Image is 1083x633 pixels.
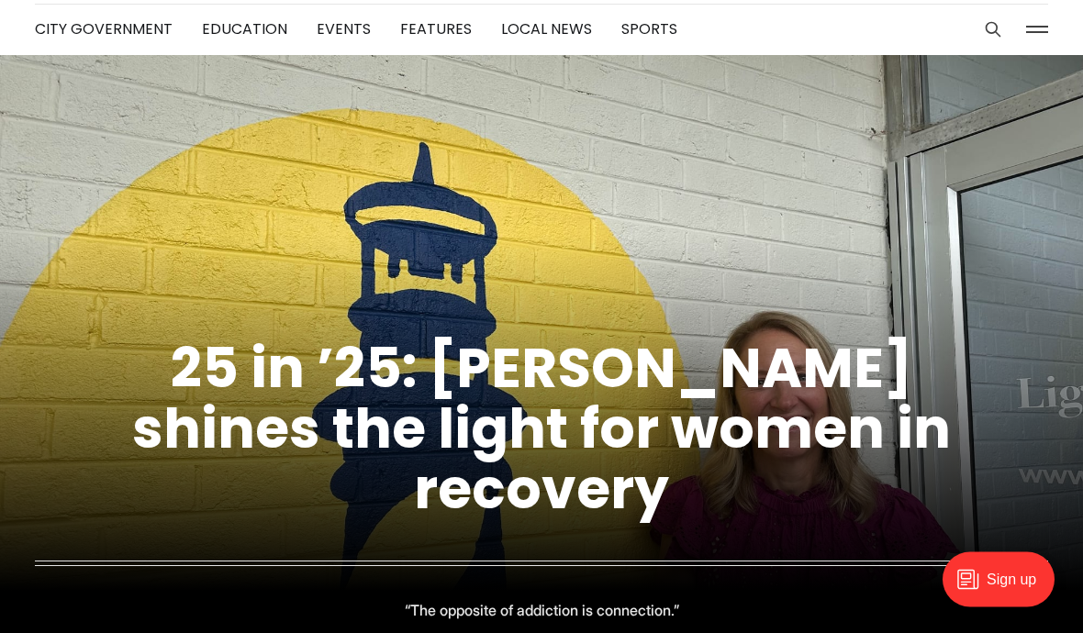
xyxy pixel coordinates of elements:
[621,19,677,40] a: Sports
[317,19,371,40] a: Events
[405,598,679,624] p: “The opposite of addiction is connection.”
[979,17,1007,44] button: Search this site
[927,543,1083,633] iframe: portal-trigger
[35,19,173,40] a: City Government
[501,19,592,40] a: Local News
[132,330,951,528] a: 25 in ’25: [PERSON_NAME] shines the light for women in recovery
[400,19,472,40] a: Features
[202,19,287,40] a: Education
